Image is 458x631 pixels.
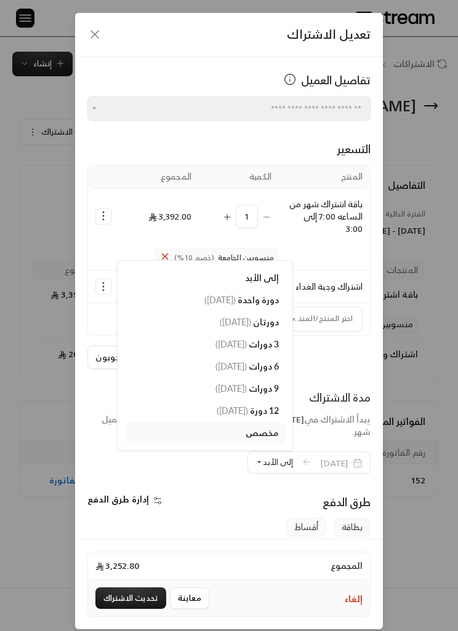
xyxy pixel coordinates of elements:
[245,272,279,283] span: إلى الأبد
[238,295,279,305] span: دورة واحدة
[119,165,199,188] th: المجموع
[253,317,279,327] span: دورتان
[87,413,371,438] div: يبدأ الاشتراك في . يتم تجديد الاشتراك وفوترة العميل شهر.
[334,518,371,536] span: بطاقة
[217,405,248,416] span: ( [DATE] )
[287,23,371,45] span: تعديل الاشتراك
[87,140,371,157] div: التسعير
[148,208,191,224] span: 3,392.00
[215,383,247,394] span: ( [DATE] )
[174,253,214,263] span: (خصم 10%)
[263,455,293,469] span: إلى الأبد
[236,205,258,228] span: 1
[215,339,247,349] span: ( [DATE] )
[87,491,149,507] span: إدارة طرق الدفع
[87,165,371,336] table: Selected Products
[345,593,363,605] button: إلغاء
[204,295,236,305] span: ( [DATE] )
[331,560,363,572] span: المجموع
[87,389,371,406] div: مدة الاشتراك
[286,312,300,326] button: Open
[87,346,167,369] button: إضافة كوبون
[249,361,279,371] span: 6 دورات
[215,361,247,371] span: ( [DATE] )
[95,587,166,609] button: تحديث الاشتراك
[155,247,279,268] span: منسوبين الجامعة
[249,383,279,394] span: 9 دورات
[295,279,363,294] span: اشتراك وجبة الغداء
[170,587,209,609] button: معاينة
[250,405,279,416] span: 12 دورة
[220,317,251,327] span: ( [DATE] )
[289,196,363,236] span: باقة اشتراك شهر من الساعه 7:00 إلى 3:00
[246,427,279,438] span: مخصص
[95,560,139,572] span: 3,252.80
[249,339,279,349] span: 3 دورات
[279,165,370,188] th: المنتج
[301,71,371,89] span: تفاصيل العميل
[323,492,371,512] span: طرق الدفع
[286,518,326,536] span: أقساط
[199,165,279,188] th: الكمية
